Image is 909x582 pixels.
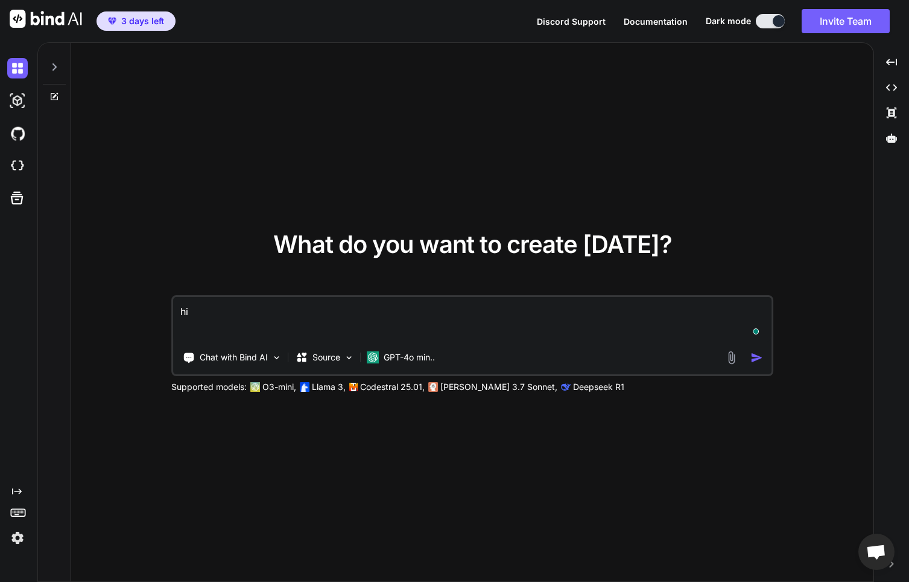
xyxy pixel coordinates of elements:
[121,15,164,27] span: 3 days left
[7,91,28,111] img: darkAi-studio
[573,381,624,393] p: Deepseek R1
[802,9,890,33] button: Invite Team
[312,381,346,393] p: Llama 3,
[271,353,282,363] img: Pick Tools
[384,351,435,363] p: GPT-4o min..
[750,351,763,364] img: icon
[273,229,672,259] span: What do you want to create [DATE]?
[7,58,28,78] img: darkChat
[300,382,309,392] img: Llama2
[724,351,738,365] img: attachment
[344,353,354,363] img: Pick Models
[7,156,28,176] img: cloudideIcon
[537,15,606,28] button: Discord Support
[173,297,771,342] textarea: To enrich screen reader interactions, please activate Accessibility in Grammarly extension settings
[262,381,296,393] p: O3-mini,
[10,10,82,28] img: Bind AI
[108,18,116,25] img: premium
[624,16,688,27] span: Documentation
[561,382,571,392] img: claude
[312,351,340,363] p: Source
[367,351,379,363] img: GPT-4o mini
[440,381,557,393] p: [PERSON_NAME] 3.7 Sonnet,
[428,382,438,392] img: claude
[537,16,606,27] span: Discord Support
[171,381,247,393] p: Supported models:
[858,534,895,570] div: Open chat
[7,123,28,144] img: githubDark
[706,15,751,27] span: Dark mode
[97,11,176,31] button: premium3 days left
[360,381,425,393] p: Codestral 25.01,
[7,528,28,548] img: settings
[624,15,688,28] button: Documentation
[200,351,268,363] p: Chat with Bind AI
[250,382,260,392] img: GPT-4
[349,383,358,391] img: Mistral-AI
